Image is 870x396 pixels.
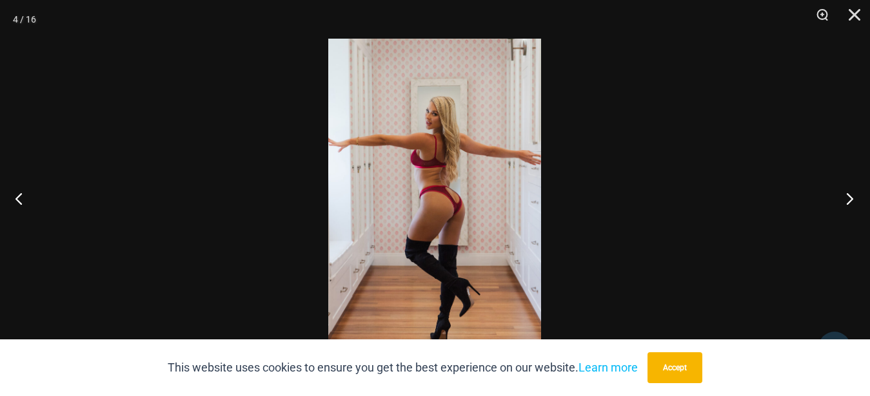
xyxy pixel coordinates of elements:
a: Learn more [578,361,638,374]
p: This website uses cookies to ensure you get the best experience on our website. [168,358,638,377]
img: Guilty Pleasures Red 1045 Bra 6045 Thong 02 [328,39,541,357]
button: Accept [648,352,702,383]
div: 4 / 16 [13,10,36,29]
button: Next [822,166,870,231]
